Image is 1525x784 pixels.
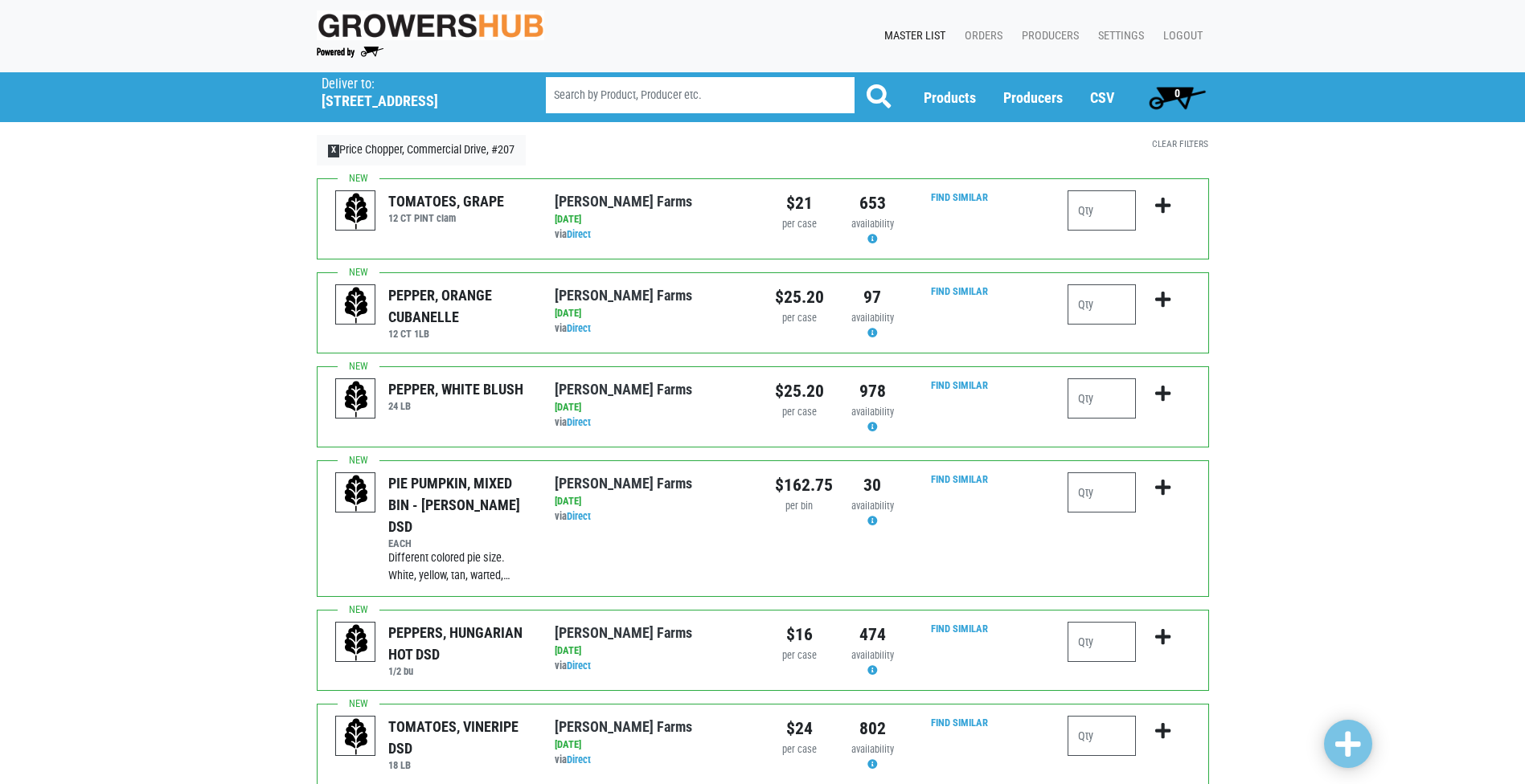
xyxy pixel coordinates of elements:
a: 0 [1142,81,1213,113]
div: TOMATOES, GRAPE [388,190,504,212]
img: original-fc7597fdc6adbb9d0e2ae620e786d1a2.jpg [317,10,545,40]
div: [DATE] [555,643,750,659]
span: availability [851,218,894,230]
div: 474 [848,622,897,647]
div: Different colored pie size. White, yellow, tan, warted, [388,549,531,584]
img: placeholder-variety-43d6402dacf2d531de610a020419775a.svg [336,473,376,513]
div: 802 [848,716,897,741]
a: XPrice Chopper, Commercial Drive, #207 [317,135,527,165]
div: PEPPER, WHITE BLUSH [388,378,523,400]
p: Deliver to: [322,76,505,92]
h6: EACH [388,537,531,549]
a: Direct [567,659,591,672]
a: Settings [1085,21,1150,51]
a: Clear Filters [1152,138,1208,149]
a: [PERSON_NAME] Farms [555,718,692,735]
div: PEPPERS, HUNGARIAN HOT DSD [388,622,531,665]
a: Direct [567,753,591,766]
a: [PERSON_NAME] Farms [555,475,692,492]
span: availability [851,312,894,324]
a: Master List [871,21,952,51]
img: placeholder-variety-43d6402dacf2d531de610a020419775a.svg [336,191,376,231]
span: availability [851,743,894,755]
h6: 18 LB [388,759,531,771]
div: 978 [848,378,897,404]
a: Find Similar [931,623,988,635]
div: $21 [775,190,824,216]
a: Direct [567,228,591,240]
a: [PERSON_NAME] Farms [555,193,692,210]
input: Qty [1068,378,1136,419]
a: CSV [1090,89,1114,106]
div: via [555,659,750,674]
div: 97 [848,284,897,310]
a: Direct [567,322,591,334]
span: availability [851,500,894,512]
span: Price Chopper, Commercial Drive, #207 (4535 Commercial Dr, New Hartford, NY 13413, USA) [322,72,517,110]
div: $25.20 [775,284,824,310]
div: [DATE] [555,494,750,509]
a: Products [924,89,976,106]
img: placeholder-variety-43d6402dacf2d531de610a020419775a.svg [336,717,376,757]
a: Find Similar [931,285,988,297]
div: per bin [775,499,824,514]
input: Qty [1068,622,1136,662]
img: Powered by Big Wheelbarrow [317,47,383,58]
div: via [555,321,750,337]
div: [DATE] [555,400,750,415]
span: 0 [1174,87,1180,100]
img: placeholder-variety-43d6402dacf2d531de610a020419775a.svg [336,285,376,325]
div: [DATE] [555,306,750,321]
div: via [555,227,750,243]
span: availability [851,406,894,418]
input: Qty [1068,716,1136,756]
div: $24 [775,716,824,741]
a: Logout [1150,21,1209,51]
h5: [STREET_ADDRESS] [322,92,505,110]
input: Search by Product, Producer etc. [546,77,855,113]
a: Find Similar [931,473,988,485]
a: Producers [1009,21,1085,51]
div: per case [775,742,824,757]
span: availability [851,649,894,661]
div: PIE PUMPKIN, MIXED BIN - [PERSON_NAME] DSD [388,472,531,537]
div: $16 [775,622,824,647]
img: placeholder-variety-43d6402dacf2d531de610a020419775a.svg [336,623,376,663]
div: via [555,415,750,431]
div: $25.20 [775,378,824,404]
h6: 12 CT PINT clam [388,212,504,224]
div: PEPPER, ORANGE CUBANELLE [388,284,531,328]
span: … [503,569,510,582]
a: [PERSON_NAME] Farms [555,287,692,304]
a: Direct [567,416,591,428]
a: Producers [1003,89,1063,106]
div: per case [775,405,824,420]
div: [DATE] [555,737,750,753]
input: Qty [1068,284,1136,325]
div: [DATE] [555,212,750,227]
a: [PERSON_NAME] Farms [555,381,692,398]
span: X [328,145,340,157]
a: Direct [567,510,591,522]
a: Find Similar [931,379,988,391]
a: Find Similar [931,191,988,203]
img: placeholder-variety-43d6402dacf2d531de610a020419775a.svg [336,379,376,419]
div: per case [775,648,824,664]
h6: 1/2 bu [388,665,531,677]
div: via [555,753,750,768]
div: $162.75 [775,472,824,498]
input: Qty [1068,190,1136,231]
h6: 24 LB [388,400,523,412]
div: via [555,509,750,525]
input: Qty [1068,472,1136,512]
div: 653 [848,190,897,216]
div: per case [775,311,824,326]
a: [PERSON_NAME] Farms [555,624,692,641]
div: TOMATOES, VINERIPE DSD [388,716,531,759]
div: 30 [848,472,897,498]
h6: 12 CT 1LB [388,328,531,340]
div: per case [775,217,824,232]
a: Find Similar [931,717,988,729]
